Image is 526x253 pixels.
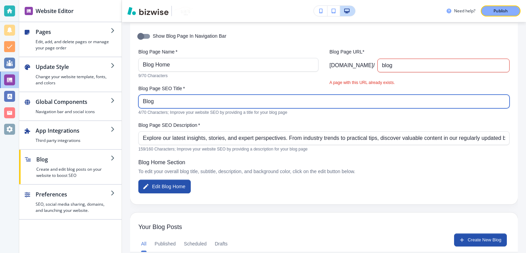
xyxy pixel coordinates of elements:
[184,236,206,252] button: Scheduled
[36,74,111,86] h4: Change your website template, fonts, and colors
[481,5,521,16] button: Publish
[138,168,510,176] p: To edit your overall blog title, subtitle, description, and background color, click on the edit b...
[36,28,111,36] h2: Pages
[153,33,226,40] span: Show Blog Page In Navigation Bar
[175,7,193,15] img: Your Logo
[141,236,147,252] button: All
[19,57,122,92] button: Update StyleChange your website template, fonts, and colors
[19,22,122,57] button: PagesEdit, add, and delete pages or manage your page order
[138,48,318,55] label: Blog Page Name
[138,73,314,80] p: 9/70 Characters
[36,137,111,144] h4: Third party integrations
[215,236,227,252] button: Drafts
[138,224,510,231] span: Your Blog Posts
[138,158,510,167] p: Blog Home Section
[36,7,74,15] h2: Website Editor
[36,201,111,214] h4: SEO, social media sharing, domains, and launching your website.
[454,233,507,246] button: Create New Blog
[493,8,508,14] p: Publish
[36,126,111,135] h2: App Integrations
[36,39,111,51] h4: Edit, add, and delete pages or manage your page order
[19,92,122,120] button: Global ComponentsNavigation bar and social icons
[19,185,122,219] button: PreferencesSEO, social media sharing, domains, and launching your website.
[138,85,510,92] label: Blog Page SEO Title
[127,7,168,15] img: Bizwise Logo
[36,166,111,179] h4: Create and edit blog posts on your website to boost SEO
[155,236,176,252] button: Published
[138,109,505,116] p: 4/70 Characters; Improve your website SEO by providing a title for your blog page
[36,98,111,106] h2: Global Components
[138,146,505,153] p: 159/160 Characters; Improve your website SEO by providing a description for your blog page
[329,48,510,56] p: Blog Page URL*
[25,7,33,15] img: editor icon
[138,180,191,193] button: Edit Blog Home
[19,121,122,149] button: App IntegrationsThird party integrations
[36,109,111,115] h4: Navigation bar and social icons
[19,150,122,184] button: BlogCreate and edit blog posts on your website to boost SEO
[36,190,111,198] h2: Preferences
[138,122,510,129] label: Blog Page SEO Description
[329,80,395,86] span: A page with this URL already exists.
[36,155,111,164] h2: Blog
[329,61,375,70] p: [DOMAIN_NAME] /
[36,63,111,71] h2: Update Style
[454,8,475,14] h3: Need help?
